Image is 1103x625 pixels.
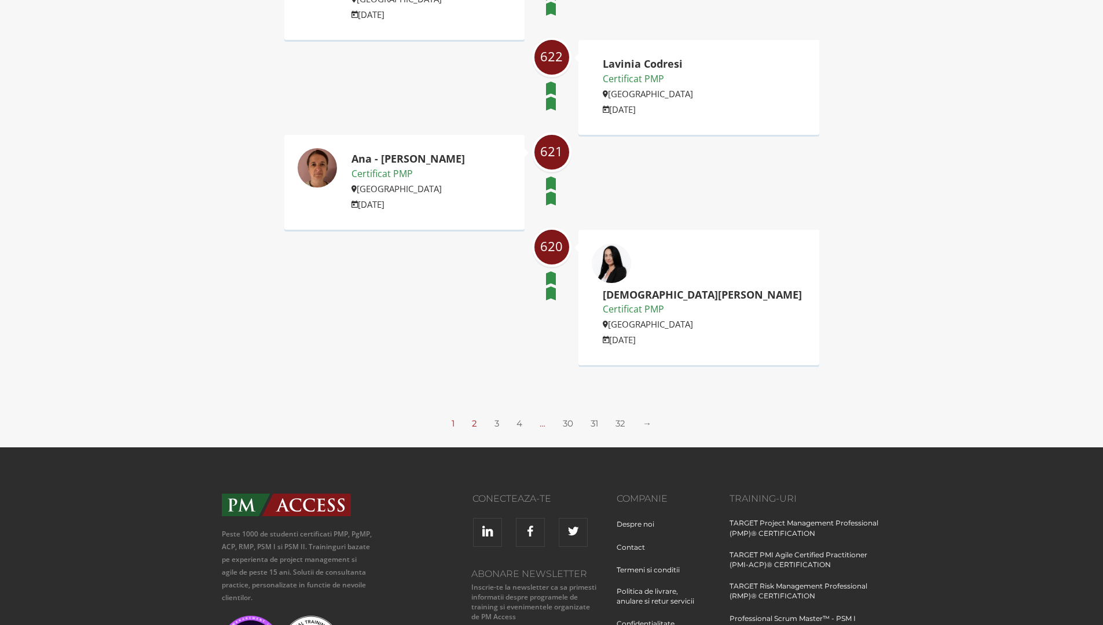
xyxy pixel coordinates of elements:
a: 32 [615,418,625,429]
small: Inscrie-te la newsletter ca sa primesti informatii despre programele de training si evenimentele ... [468,582,599,622]
img: Ana - Maria Corobea [297,148,338,188]
p: Certificat PMP [603,302,802,317]
a: 31 [591,418,598,429]
img: PMAccess [222,494,351,516]
p: [DATE] [603,333,802,347]
img: Cristiana Cernea [591,243,632,284]
a: Politica de livrare, anulare si retur servicii [617,586,712,617]
h3: Abonare Newsletter [468,569,599,579]
a: 30 [563,418,573,429]
h3: Companie [617,494,712,504]
a: Termeni si conditii [617,565,688,586]
a: TARGET PMI Agile Certified Practitioner (PMI-ACP)® CERTIFICATION [730,550,882,581]
span: 622 [534,49,569,64]
a: 4 [516,418,522,429]
a: Contact [617,542,654,564]
p: [DATE] [351,197,465,211]
p: [DATE] [603,102,693,116]
a: TARGET Project Management Professional (PMP)® CERTIFICATION [730,518,882,549]
a: Despre noi [617,519,663,541]
p: [GEOGRAPHIC_DATA] [603,317,802,331]
p: [DATE] [351,8,442,21]
span: 621 [534,144,569,159]
h3: Training-uri [730,494,882,504]
span: 620 [534,239,569,253]
a: 3 [494,418,499,429]
p: Certificat PMP [351,167,465,182]
h3: Conecteaza-te [391,494,551,504]
a: 2 [472,418,477,429]
p: [GEOGRAPHIC_DATA] [603,87,693,101]
a: TARGET Risk Management Professional (RMP)® CERTIFICATION [730,581,882,612]
span: 1 [452,418,455,429]
span: … [540,418,545,429]
h2: Ana - [PERSON_NAME] [351,153,465,165]
p: Peste 1000 de studenti certificati PMP, PgMP, ACP, RMP, PSM I si PSM II. Traininguri bazate pe ex... [222,528,374,604]
a: → [643,418,651,429]
h2: [DEMOGRAPHIC_DATA][PERSON_NAME] [603,289,802,301]
p: [GEOGRAPHIC_DATA] [351,182,465,196]
h2: Lavinia Codresi [603,58,693,70]
p: Certificat PMP [603,72,693,87]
